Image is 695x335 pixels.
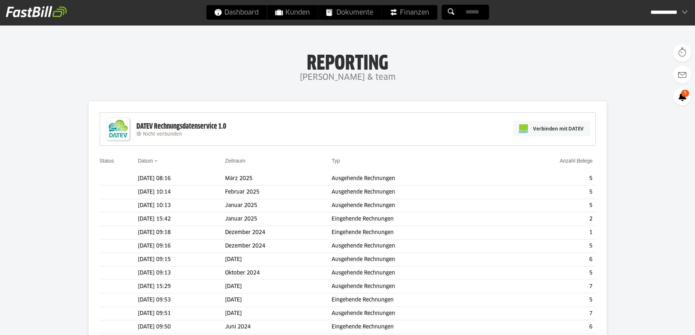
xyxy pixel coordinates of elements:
td: 5 [500,293,595,307]
td: [DATE] 09:18 [138,226,225,239]
span: Dashboard [214,5,259,20]
td: Ausgehende Rechnungen [332,186,500,199]
span: Finanzen [390,5,429,20]
td: 1 [500,226,595,239]
span: Dokumente [326,5,373,20]
a: Zeitraum [225,158,245,164]
a: Finanzen [382,5,437,20]
td: 6 [500,320,595,334]
td: [DATE] 15:42 [138,213,225,226]
td: Februar 2025 [225,186,332,199]
td: [DATE] [225,307,332,320]
td: Ausgehende Rechnungen [332,280,500,293]
td: 6 [500,253,595,266]
td: Ausgehende Rechnungen [332,307,500,320]
td: [DATE] 09:13 [138,266,225,280]
a: Datum [138,158,153,164]
img: pi-datev-logo-farbig-24.svg [519,124,528,133]
span: Kunden [275,5,310,20]
td: [DATE] 10:13 [138,199,225,213]
td: Januar 2025 [225,213,332,226]
a: Typ [332,158,340,164]
span: Nicht verbunden [143,132,182,137]
a: Anzahl Belege [560,158,592,164]
td: 5 [500,199,595,213]
td: 7 [500,307,595,320]
td: [DATE] 10:14 [138,186,225,199]
td: 5 [500,239,595,253]
td: [DATE] [225,253,332,266]
td: Ausgehende Rechnungen [332,239,500,253]
td: März 2025 [225,172,332,186]
td: [DATE] 09:16 [138,239,225,253]
td: [DATE] 09:51 [138,307,225,320]
img: DATEV-Datenservice Logo [104,114,133,144]
a: Dashboard [206,5,267,20]
td: Ausgehende Rechnungen [332,199,500,213]
td: 5 [500,266,595,280]
a: 5 [673,87,691,106]
td: Ausgehende Rechnungen [332,253,500,266]
td: [DATE] [225,293,332,307]
a: Status [100,158,114,164]
td: [DATE] 15:29 [138,280,225,293]
td: 5 [500,172,595,186]
td: [DATE] 08:16 [138,172,225,186]
td: Ausgehende Rechnungen [332,172,500,186]
td: [DATE] 09:15 [138,253,225,266]
span: Verbinden mit DATEV [533,125,584,132]
div: DATEV Rechnungsdatenservice 1.0 [136,122,226,131]
td: Dezember 2024 [225,226,332,239]
td: [DATE] [225,280,332,293]
td: Oktober 2024 [225,266,332,280]
img: fastbill_logo_white.png [6,6,67,17]
td: Eingehende Rechnungen [332,213,500,226]
td: Juni 2024 [225,320,332,334]
td: 5 [500,186,595,199]
h1: Reporting [73,51,622,70]
td: Dezember 2024 [225,239,332,253]
iframe: Öffnet ein Widget, in dem Sie weitere Informationen finden [639,313,688,331]
td: Ausgehende Rechnungen [332,266,500,280]
span: 5 [681,90,689,97]
a: Kunden [267,5,318,20]
td: 7 [500,280,595,293]
td: [DATE] 09:50 [138,320,225,334]
td: Eingehende Rechnungen [332,293,500,307]
td: Januar 2025 [225,199,332,213]
td: Eingehende Rechnungen [332,320,500,334]
img: sort_desc.gif [154,160,159,162]
td: 2 [500,213,595,226]
a: Dokumente [318,5,381,20]
a: Verbinden mit DATEV [513,121,590,136]
td: [DATE] 09:53 [138,293,225,307]
td: Eingehende Rechnungen [332,226,500,239]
